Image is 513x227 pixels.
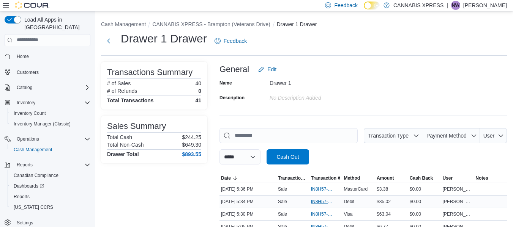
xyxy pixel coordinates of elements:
[107,68,193,77] h3: Transactions Summary
[377,186,388,192] span: $3.38
[14,135,42,144] button: Operations
[364,2,380,9] input: Dark Mode
[219,197,276,206] div: [DATE] 5:34 PM
[278,186,287,192] p: Sale
[14,83,90,92] span: Catalog
[14,98,38,107] button: Inventory
[11,145,90,154] span: Cash Management
[375,174,408,183] button: Amount
[14,135,90,144] span: Operations
[14,98,90,107] span: Inventory
[11,203,56,212] a: [US_STATE] CCRS
[278,175,308,181] span: Transaction Type
[11,171,62,180] a: Canadian Compliance
[14,121,71,127] span: Inventory Manager (Classic)
[447,1,448,10] p: |
[377,211,391,217] span: $63.04
[408,210,441,219] div: $0.00
[219,80,232,86] label: Name
[101,21,146,27] button: Cash Management
[212,33,250,49] a: Feedback
[17,220,33,226] span: Settings
[101,33,116,49] button: Next
[408,174,441,183] button: Cash Back
[198,88,201,94] p: 0
[219,128,358,143] input: This is a search bar. As you type, the results lower in the page will automatically filter.
[182,151,201,157] h4: $893.55
[311,175,340,181] span: Transaction #
[463,1,507,10] p: [PERSON_NAME]
[219,210,276,219] div: [DATE] 5:30 PM
[2,97,93,108] button: Inventory
[8,181,93,191] a: Dashboards
[255,62,279,77] button: Edit
[219,65,249,74] h3: General
[182,142,201,148] p: $649.30
[107,88,137,94] h6: # of Refunds
[344,186,368,192] span: MasterCard
[311,186,333,192] span: IN8H57-727219
[107,134,132,140] h6: Total Cash
[17,136,39,142] span: Operations
[14,147,52,153] span: Cash Management
[11,182,90,191] span: Dashboards
[451,1,460,10] div: Nathan Wilson
[195,80,201,86] p: 40
[276,153,299,161] span: Cash Out
[107,97,154,103] h4: Total Transactions
[8,191,93,202] button: Reports
[278,211,287,217] p: Sale
[422,128,480,143] button: Payment Method
[14,183,44,189] span: Dashboards
[267,66,276,73] span: Edit
[11,109,49,118] a: Inventory Count
[219,174,276,183] button: Date
[11,119,74,128] a: Inventory Manager (Classic)
[344,175,360,181] span: Method
[2,66,93,77] button: Customers
[2,51,93,62] button: Home
[364,9,364,10] span: Dark Mode
[408,197,441,206] div: $0.00
[2,160,93,170] button: Reports
[11,203,90,212] span: Washington CCRS
[21,16,90,31] span: Load All Apps in [GEOGRAPHIC_DATA]
[8,170,93,181] button: Canadian Compliance
[14,67,90,77] span: Customers
[443,211,473,217] span: [PERSON_NAME]
[14,110,46,116] span: Inventory Count
[14,194,30,200] span: Reports
[17,162,33,168] span: Reports
[8,144,93,155] button: Cash Management
[11,192,90,201] span: Reports
[311,197,341,206] button: IN8H57-727214
[107,151,139,157] h4: Drawer Total
[17,85,32,91] span: Catalog
[17,53,29,59] span: Home
[278,199,287,205] p: Sale
[443,186,473,192] span: [PERSON_NAME]
[11,119,90,128] span: Inventory Manager (Classic)
[107,122,166,131] h3: Sales Summary
[2,82,93,93] button: Catalog
[364,128,422,143] button: Transaction Type
[15,2,49,9] img: Cova
[311,199,333,205] span: IN8H57-727214
[17,100,35,106] span: Inventory
[474,174,507,183] button: Notes
[426,133,467,139] span: Payment Method
[443,199,473,205] span: [PERSON_NAME]
[377,175,394,181] span: Amount
[152,21,270,27] button: CANNABIS XPRESS - Brampton (Veterans Drive)
[11,192,33,201] a: Reports
[342,174,375,183] button: Method
[311,210,341,219] button: IN8H57-727202
[14,52,32,61] a: Home
[368,133,409,139] span: Transaction Type
[311,185,341,194] button: IN8H57-727219
[221,175,231,181] span: Date
[441,174,474,183] button: User
[219,185,276,194] div: [DATE] 5:36 PM
[408,185,441,194] div: $0.00
[14,172,58,178] span: Canadian Compliance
